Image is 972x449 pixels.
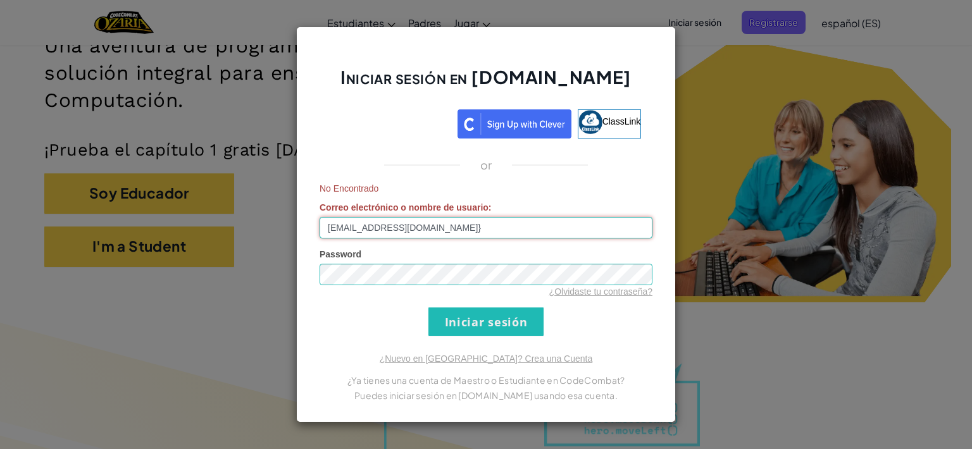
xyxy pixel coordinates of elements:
span: No Encontrado [320,182,652,195]
input: Iniciar sesión [428,307,544,336]
p: Puedes iniciar sesión en [DOMAIN_NAME] usando esa cuenta. [320,388,652,403]
span: Correo electrónico o nombre de usuario [320,202,489,212]
span: ClassLink [602,116,641,126]
span: Password [320,249,361,259]
p: ¿Ya tienes una cuenta de Maestro o Estudiante en CodeCombat? [320,372,652,388]
a: ¿Nuevo en [GEOGRAPHIC_DATA]? Crea una Cuenta [380,354,592,364]
a: ¿Olvidaste tu contraseña? [549,286,652,297]
img: clever_sso_button@2x.png [458,109,571,138]
label: : [320,201,492,214]
iframe: Botón de Acceder con Google [325,108,458,136]
h2: Iniciar sesión en [DOMAIN_NAME] [320,65,652,102]
img: classlink-logo-small.png [578,110,602,134]
p: or [480,157,492,173]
